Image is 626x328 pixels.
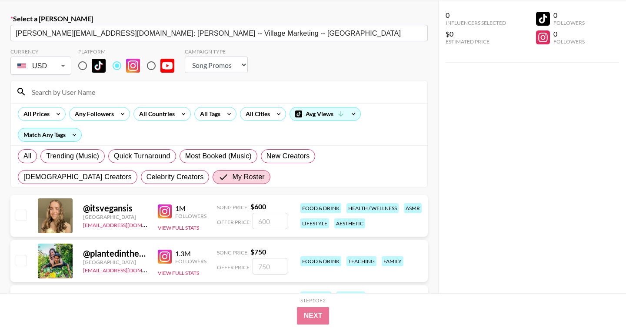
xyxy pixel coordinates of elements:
[185,151,252,161] span: Most Booked (Music)
[300,218,329,228] div: lifestyle
[83,248,147,259] div: @ plantedinthegarden
[114,151,170,161] span: Quick Turnaround
[250,248,266,256] strong: $ 750
[158,270,199,276] button: View Full Stats
[147,172,204,182] span: Celebrity Creators
[300,203,341,213] div: food & drink
[553,38,585,45] div: Followers
[553,11,585,20] div: 0
[158,224,199,231] button: View Full Stats
[446,30,506,38] div: $0
[175,204,206,213] div: 1M
[446,11,506,20] div: 0
[195,107,222,120] div: All Tags
[217,219,251,225] span: Offer Price:
[346,203,399,213] div: health / wellness
[297,307,330,325] button: Next
[382,256,403,266] div: family
[217,264,251,271] span: Offer Price:
[46,151,99,161] span: Trending (Music)
[160,59,174,73] img: YouTube
[446,38,506,45] div: Estimated Price
[92,59,106,73] img: TikTok
[158,250,172,264] img: Instagram
[250,202,266,211] strong: $ 600
[446,20,506,26] div: Influencers Selected
[70,107,116,120] div: Any Followers
[232,172,264,182] span: My Roster
[240,107,272,120] div: All Cities
[300,297,326,304] div: Step 1 of 2
[300,291,331,301] div: aesthetic
[266,151,310,161] span: New Creators
[175,258,206,264] div: Followers
[253,213,287,229] input: 600
[404,203,422,213] div: asmr
[185,48,248,55] div: Campaign Type
[78,48,181,55] div: Platform
[23,172,132,182] span: [DEMOGRAPHIC_DATA] Creators
[300,256,341,266] div: food & drink
[158,204,172,218] img: Instagram
[18,128,81,141] div: Match Any Tags
[553,30,585,38] div: 0
[83,220,170,228] a: [EMAIL_ADDRESS][DOMAIN_NAME]
[217,249,249,256] span: Song Price:
[18,107,51,120] div: All Prices
[27,85,422,99] input: Search by User Name
[10,48,71,55] div: Currency
[83,259,147,265] div: [GEOGRAPHIC_DATA]
[334,218,365,228] div: aesthetic
[175,249,206,258] div: 1.3M
[553,20,585,26] div: Followers
[126,59,140,73] img: Instagram
[10,14,428,23] label: Select a [PERSON_NAME]
[175,213,206,219] div: Followers
[336,291,365,301] div: lifestyle
[12,58,70,74] div: USD
[346,256,376,266] div: teaching
[23,151,31,161] span: All
[217,204,249,211] span: Song Price:
[83,214,147,220] div: [GEOGRAPHIC_DATA]
[253,258,287,274] input: 750
[290,107,360,120] div: Avg Views
[83,203,147,214] div: @ itsvegansis
[83,265,170,274] a: [EMAIL_ADDRESS][DOMAIN_NAME]
[134,107,176,120] div: All Countries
